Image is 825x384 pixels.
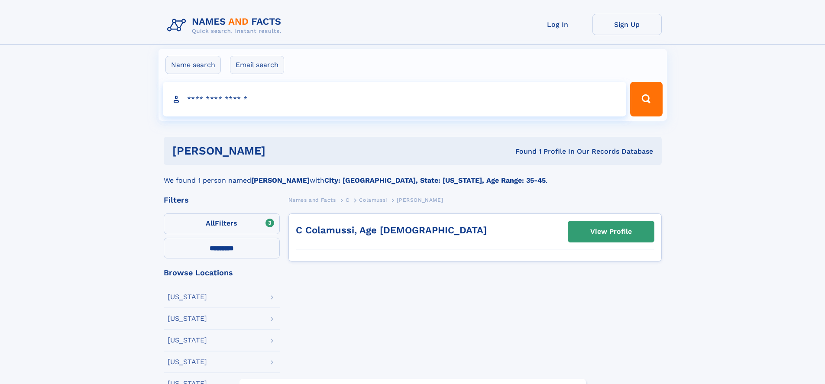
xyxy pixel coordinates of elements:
a: View Profile [568,221,654,242]
label: Filters [164,213,280,234]
label: Name search [165,56,221,74]
a: C Colamussi, Age [DEMOGRAPHIC_DATA] [296,225,487,236]
div: [US_STATE] [168,294,207,300]
span: [PERSON_NAME] [397,197,443,203]
input: search input [163,82,627,116]
a: Colamussi [359,194,387,205]
a: Sign Up [592,14,662,35]
a: Names and Facts [288,194,336,205]
div: Browse Locations [164,269,280,277]
img: Logo Names and Facts [164,14,288,37]
div: Filters [164,196,280,204]
div: [US_STATE] [168,337,207,344]
button: Search Button [630,82,662,116]
label: Email search [230,56,284,74]
div: Found 1 Profile In Our Records Database [390,147,653,156]
a: Log In [523,14,592,35]
span: All [206,219,215,227]
span: Colamussi [359,197,387,203]
a: C [346,194,349,205]
b: City: [GEOGRAPHIC_DATA], State: [US_STATE], Age Range: 35-45 [324,176,546,184]
b: [PERSON_NAME] [251,176,310,184]
div: [US_STATE] [168,315,207,322]
span: C [346,197,349,203]
div: [US_STATE] [168,358,207,365]
h1: [PERSON_NAME] [172,145,391,156]
div: We found 1 person named with . [164,165,662,186]
div: View Profile [590,222,632,242]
